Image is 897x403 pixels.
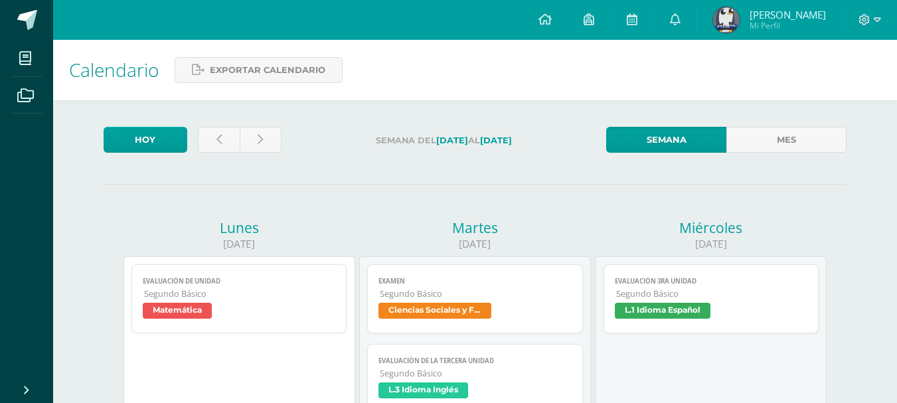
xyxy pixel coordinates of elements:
[143,277,336,285] span: Evaluación de unidad
[367,264,583,333] a: ExamenSegundo BásicoCiencias Sociales y Formación Ciudadana
[616,288,808,299] span: Segundo Básico
[606,127,726,153] a: Semana
[604,264,819,333] a: Evaluación 3ra UnidadSegundo BásicoL.1 Idioma Español
[750,20,826,31] span: Mi Perfil
[480,135,512,145] strong: [DATE]
[131,264,347,333] a: Evaluación de unidadSegundo BásicoMatemática
[378,303,491,319] span: Ciencias Sociales y Formación Ciudadana
[378,357,572,365] span: Evaluación de la Tercera Unidad
[378,382,468,398] span: L.3 Idioma Inglés
[615,277,808,285] span: Evaluación 3ra Unidad
[378,277,572,285] span: Examen
[143,303,212,319] span: Matemática
[595,237,827,251] div: [DATE]
[359,237,591,251] div: [DATE]
[595,218,827,237] div: Miércoles
[104,127,187,153] a: Hoy
[69,57,159,82] span: Calendario
[123,218,355,237] div: Lunes
[123,237,355,251] div: [DATE]
[436,135,468,145] strong: [DATE]
[292,127,596,154] label: Semana del al
[175,57,343,83] a: Exportar calendario
[380,368,572,379] span: Segundo Básico
[713,7,740,33] img: 4f25c287ea62b23c3801fb3e955ce773.png
[380,288,572,299] span: Segundo Básico
[750,8,826,21] span: [PERSON_NAME]
[144,288,336,299] span: Segundo Básico
[726,127,847,153] a: Mes
[615,303,710,319] span: L.1 Idioma Español
[359,218,591,237] div: Martes
[210,58,325,82] span: Exportar calendario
